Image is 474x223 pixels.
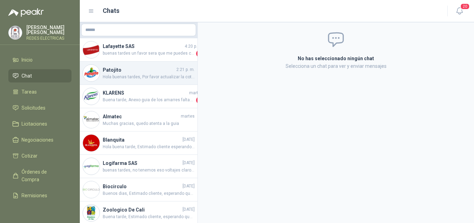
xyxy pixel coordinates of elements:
a: Remisiones [8,189,71,202]
img: Company Logo [83,41,100,58]
span: Órdenes de Compra [22,168,65,183]
img: Company Logo [83,65,100,81]
img: Company Logo [9,26,22,39]
span: Negociaciones [22,136,53,144]
h4: KLARENS [103,89,188,97]
a: Company LogoLogifarma SAS[DATE]buenas tardes, no tenemos eso voltajes claros aun, aceite [80,155,197,178]
span: Buenos dias, Estimado cliente, esperando que se encuentre bien, le informo que la referencia GC61... [103,190,195,197]
img: Company Logo [83,158,100,175]
span: Solicitudes [22,104,45,112]
img: Company Logo [83,111,100,128]
span: Muchas gracias, quedo atenta a la guia [103,120,195,127]
span: Inicio [22,56,33,64]
a: Company LogoAlmatecmartesMuchas gracias, quedo atenta a la guia [80,108,197,132]
a: Company LogoLafayette SAS4:20 p. m.buenas tardes un favor sera que me puedes confirmar la fecha d... [80,38,197,62]
span: [DATE] [183,206,195,213]
span: buenas tardes un favor sera que me puedes confirmar la fecha de entrega de las cajas [103,50,195,57]
span: Buena tarde, Anexo guia de los amarres faltantes, me indican que se esta entregando mañana. [103,97,195,104]
h2: No has seleccionado ningún chat [215,55,457,62]
span: Licitaciones [22,120,47,128]
span: Tareas [22,88,37,96]
a: Company LogoKLARENSmartesBuena tarde, Anexo guia de los amarres faltantes, me indican que se esta... [80,85,197,108]
span: 2:21 p. m. [176,66,195,73]
span: Cotizar [22,152,37,160]
span: Hola buenas tardes, Por favor actualizar la cotización [103,74,195,80]
a: Configuración [8,205,71,218]
span: martes [189,90,203,96]
span: Buena tarde, Estimado cliente, esperando que se encuentre bien, los amarres que distribuimos solo... [103,214,195,220]
span: 1 [196,50,203,57]
a: Company LogoBiocirculo[DATE]Buenos dias, Estimado cliente, esperando que se encuentre bien, le in... [80,178,197,201]
h4: Blanquita [103,136,181,144]
span: [DATE] [183,160,195,166]
a: Chat [8,69,71,82]
a: Licitaciones [8,117,71,130]
img: Company Logo [83,88,100,105]
h4: Patojito [103,66,175,74]
span: [DATE] [183,183,195,190]
p: Selecciona un chat para ver y enviar mensajes [215,62,457,70]
h1: Chats [103,6,119,16]
a: Solicitudes [8,101,71,114]
img: Company Logo [83,135,100,151]
img: Company Logo [83,181,100,198]
span: buenas tardes, no tenemos eso voltajes claros aun, aceite [103,167,195,174]
h4: Biocirculo [103,183,181,190]
h4: Logifarma SAS [103,159,181,167]
span: Hola buena tarde, Estimado cliente esperando que se encuentre bien, revisando la solicitud me ind... [103,144,195,150]
span: 4:20 p. m. [185,43,203,50]
a: Negociaciones [8,133,71,146]
h4: Lafayette SAS [103,42,183,50]
img: Company Logo [83,205,100,221]
a: Company LogoPatojito2:21 p. m.Hola buenas tardes, Por favor actualizar la cotización [80,62,197,85]
span: 1 [196,97,203,104]
a: Cotizar [8,149,71,162]
h4: Zoologico De Cali [103,206,181,214]
p: REDES ELECTRICAS [26,36,71,40]
p: [PERSON_NAME] [PERSON_NAME] [26,25,71,35]
a: Company LogoBlanquita[DATE]Hola buena tarde, Estimado cliente esperando que se encuentre bien, re... [80,132,197,155]
span: Chat [22,72,32,80]
span: Remisiones [22,192,47,199]
a: Inicio [8,53,71,66]
span: martes [181,113,195,120]
a: Tareas [8,85,71,98]
button: 20 [453,5,466,17]
img: Logo peakr [8,8,44,17]
span: 20 [460,3,470,10]
span: [DATE] [183,136,195,143]
h4: Almatec [103,113,179,120]
a: Órdenes de Compra [8,165,71,186]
